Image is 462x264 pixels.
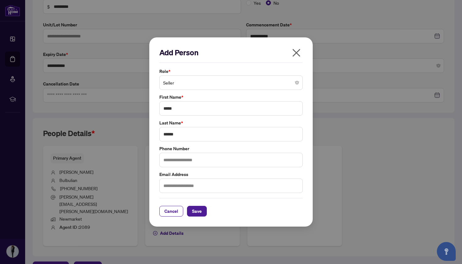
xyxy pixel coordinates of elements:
label: Role [159,68,303,75]
span: Save [192,206,202,216]
span: Cancel [164,206,178,216]
span: close-circle [295,81,299,85]
button: Cancel [159,206,183,217]
span: Seller [163,77,299,89]
h2: Add Person [159,47,303,58]
label: First Name [159,94,303,101]
span: close [291,48,301,58]
button: Open asap [437,242,456,261]
label: Email Address [159,171,303,178]
label: Last Name [159,119,303,126]
label: Phone Number [159,145,303,152]
button: Save [187,206,207,217]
